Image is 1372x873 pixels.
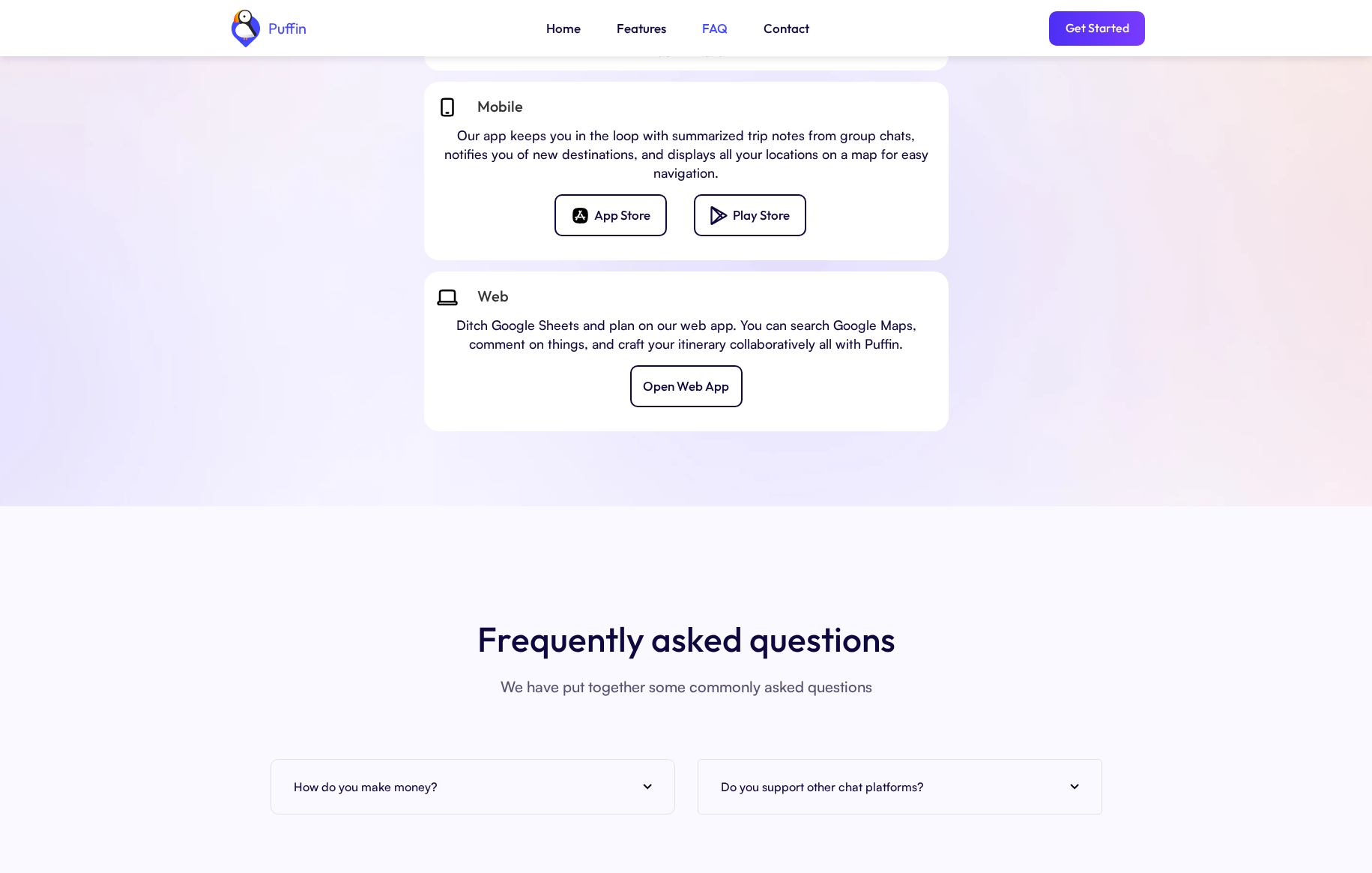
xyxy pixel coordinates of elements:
img: Google play icon [710,206,728,225]
div: Mobile [477,94,523,118]
p: Ditch Google Sheets and plan on our web app. You can search Google Maps, comment on things, and c... [436,316,937,353]
p: Our app keeps you in the loop with summarized trip notes from group chats, notifies you of new de... [436,126,937,182]
a: Google play iconPlay Store [694,194,818,236]
a: Apple app-store icon.App Store [554,194,679,236]
a: home [227,10,306,47]
a: Open Web App [630,365,743,407]
p: We have put together some commonly asked questions [501,673,872,700]
div: Web [477,284,509,308]
div: Play Store [733,207,790,223]
a: Contact [764,19,809,38]
a: Learn More [647,43,725,58]
img: arrow [1070,784,1079,790]
a: FAQ [702,19,728,38]
h3: Frequently asked questions [477,615,895,663]
img: Apple app-store icon. [571,206,590,225]
img: arrow [643,784,652,790]
a: Home [546,19,581,38]
div: Open Web App [643,378,729,394]
a: Features [617,19,666,38]
h4: Do you support other chat platforms? [721,775,924,798]
h4: How do you make money? [294,775,438,798]
a: Get Started [1049,11,1145,46]
div: App Store [594,207,650,223]
div: Puffin [265,21,306,36]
